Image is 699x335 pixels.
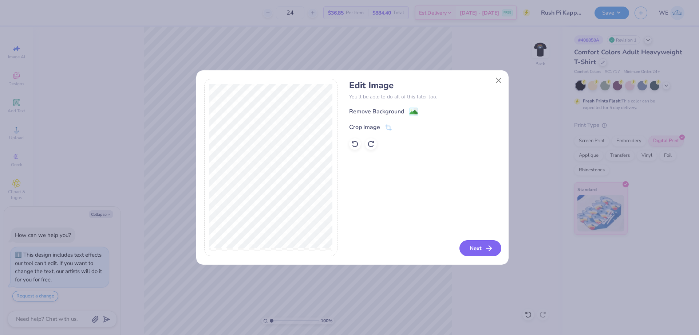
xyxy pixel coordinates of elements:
[491,74,505,87] button: Close
[349,80,500,91] h4: Edit Image
[349,93,500,101] p: You’ll be able to do all of this later too.
[349,107,404,116] div: Remove Background
[349,123,380,132] div: Crop Image
[459,240,501,256] button: Next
